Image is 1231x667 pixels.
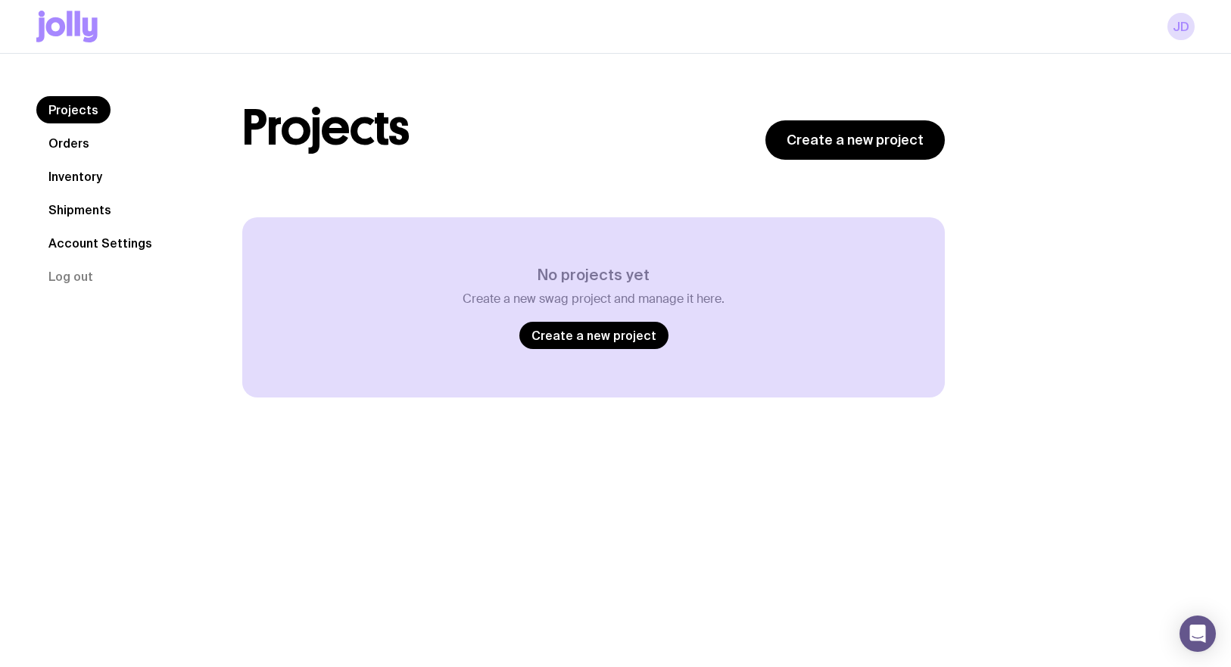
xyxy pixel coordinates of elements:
[463,266,725,284] h3: No projects yet
[463,291,725,307] p: Create a new swag project and manage it here.
[36,196,123,223] a: Shipments
[36,229,164,257] a: Account Settings
[519,322,668,349] a: Create a new project
[242,104,410,152] h1: Projects
[36,129,101,157] a: Orders
[1167,13,1195,40] a: JD
[1180,616,1216,652] div: Open Intercom Messenger
[36,263,105,290] button: Log out
[765,120,945,160] a: Create a new project
[36,96,111,123] a: Projects
[36,163,114,190] a: Inventory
